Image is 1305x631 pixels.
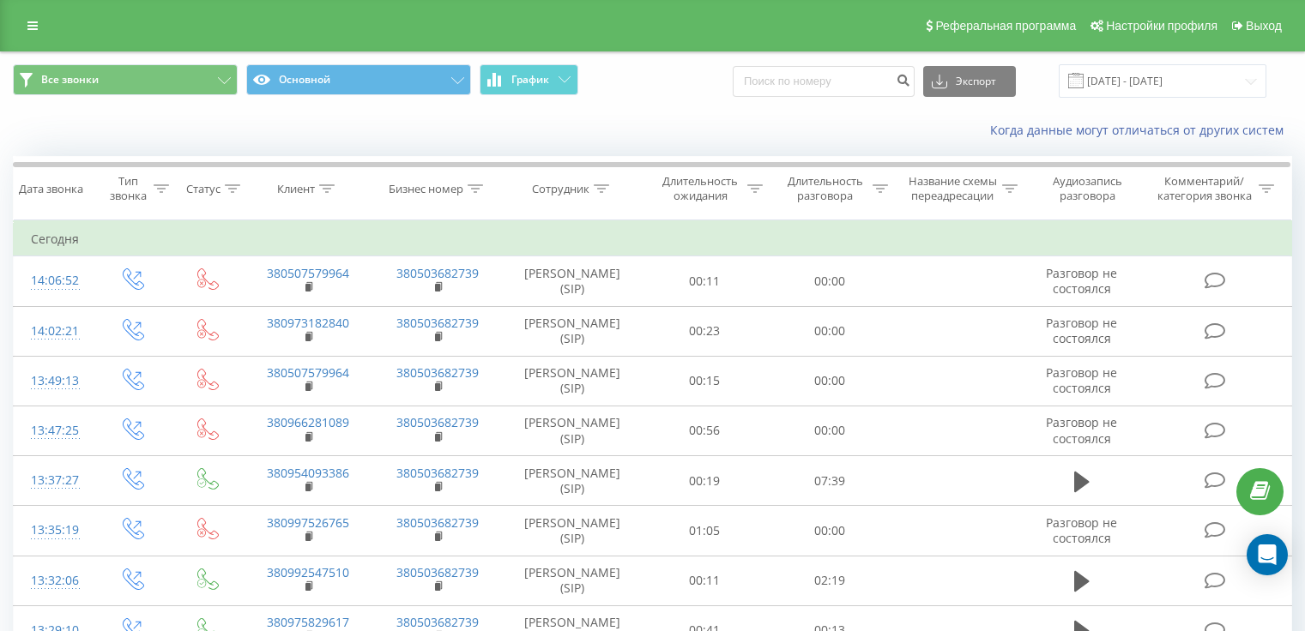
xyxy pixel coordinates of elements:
[13,64,238,95] button: Все звонки
[31,564,76,598] div: 13:32:06
[511,74,549,86] span: График
[1046,364,1117,396] span: Разговор не состоялся
[503,406,643,455] td: [PERSON_NAME] (SIP)
[767,406,891,455] td: 00:00
[267,414,349,430] a: 380966281089
[31,514,76,547] div: 13:35:19
[396,614,479,630] a: 380503682739
[767,356,891,406] td: 00:00
[396,514,479,531] a: 380503682739
[767,456,891,506] td: 07:39
[41,73,99,87] span: Все звонки
[31,315,76,348] div: 14:02:21
[267,514,349,531] a: 380997526765
[1154,174,1254,203] div: Комментарий/категория звонка
[108,174,148,203] div: Тип звонка
[767,256,891,306] td: 00:00
[503,306,643,356] td: [PERSON_NAME] (SIP)
[503,556,643,605] td: [PERSON_NAME] (SIP)
[396,265,479,281] a: 380503682739
[1046,514,1117,546] span: Разговор не состоялся
[267,265,349,281] a: 380507579964
[267,315,349,331] a: 380973182840
[1046,265,1117,297] span: Разговор не состоялся
[267,364,349,381] a: 380507579964
[31,364,76,398] div: 13:49:13
[767,556,891,605] td: 02:19
[503,506,643,556] td: [PERSON_NAME] (SIP)
[14,222,1292,256] td: Сегодня
[396,465,479,481] a: 380503682739
[267,465,349,481] a: 380954093386
[396,315,479,331] a: 380503682739
[643,506,767,556] td: 01:05
[767,306,891,356] td: 00:00
[396,364,479,381] a: 380503682739
[503,356,643,406] td: [PERSON_NAME] (SIP)
[267,564,349,580] a: 380992547510
[643,356,767,406] td: 00:15
[1037,174,1138,203] div: Аудиозапись разговора
[767,506,891,556] td: 00:00
[186,182,221,196] div: Статус
[643,306,767,356] td: 00:23
[389,182,463,196] div: Бизнес номер
[396,564,479,580] a: 380503682739
[503,256,643,306] td: [PERSON_NAME] (SIP)
[267,614,349,630] a: 380975829617
[1106,19,1217,33] span: Настройки профиля
[908,174,998,203] div: Название схемы переадресации
[31,264,76,297] div: 14:06:52
[503,456,643,506] td: [PERSON_NAME] (SIP)
[1046,315,1117,346] span: Разговор не состоялся
[1247,534,1288,575] div: Open Intercom Messenger
[935,19,1076,33] span: Реферальная программа
[643,456,767,506] td: 00:19
[643,406,767,455] td: 00:56
[480,64,578,95] button: График
[396,414,479,430] a: 380503682739
[643,256,767,306] td: 00:11
[19,182,83,196] div: Дата звонка
[246,64,471,95] button: Основной
[31,464,76,497] div: 13:37:27
[643,556,767,605] td: 00:11
[31,414,76,448] div: 13:47:25
[923,66,1016,97] button: Экспорт
[532,182,589,196] div: Сотрудник
[782,174,868,203] div: Длительность разговора
[733,66,915,97] input: Поиск по номеру
[658,174,744,203] div: Длительность ожидания
[1046,414,1117,446] span: Разговор не состоялся
[1246,19,1282,33] span: Выход
[277,182,315,196] div: Клиент
[990,122,1292,138] a: Когда данные могут отличаться от других систем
